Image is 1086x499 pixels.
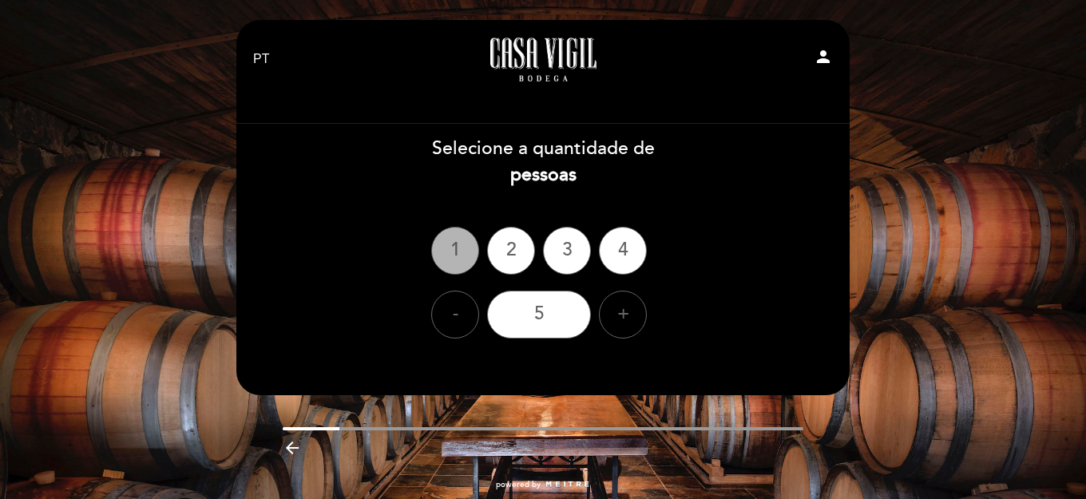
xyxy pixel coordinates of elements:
b: pessoas [510,164,577,186]
div: 2 [487,227,535,275]
i: person [814,47,833,66]
div: 3 [543,227,591,275]
img: MEITRE [545,481,590,489]
div: Selecione a quantidade de [236,136,850,188]
div: 1 [431,227,479,275]
i: arrow_backward [283,438,302,457]
a: powered by [496,479,590,490]
div: 5 [487,291,591,339]
div: - [431,291,479,339]
div: 4 [599,227,647,275]
div: + [599,291,647,339]
span: powered by [496,479,541,490]
button: person [814,47,833,72]
a: Casa Vigil - Restaurante [443,38,643,81]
